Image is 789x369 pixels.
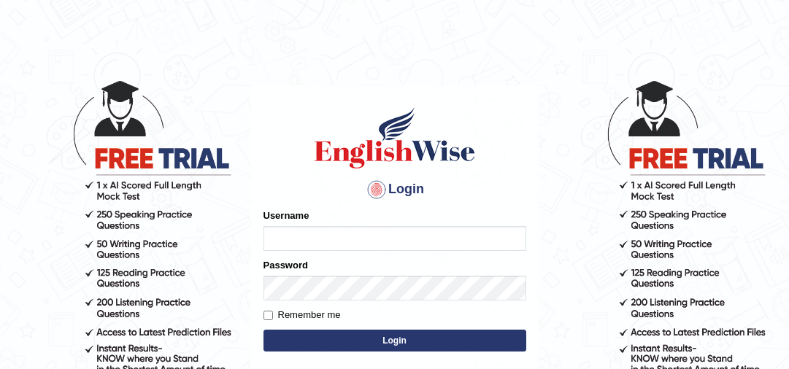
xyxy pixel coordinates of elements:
[263,311,273,320] input: Remember me
[263,209,309,222] label: Username
[263,330,526,351] button: Login
[312,105,478,171] img: Logo of English Wise sign in for intelligent practice with AI
[263,178,526,201] h4: Login
[263,308,341,322] label: Remember me
[263,258,308,272] label: Password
